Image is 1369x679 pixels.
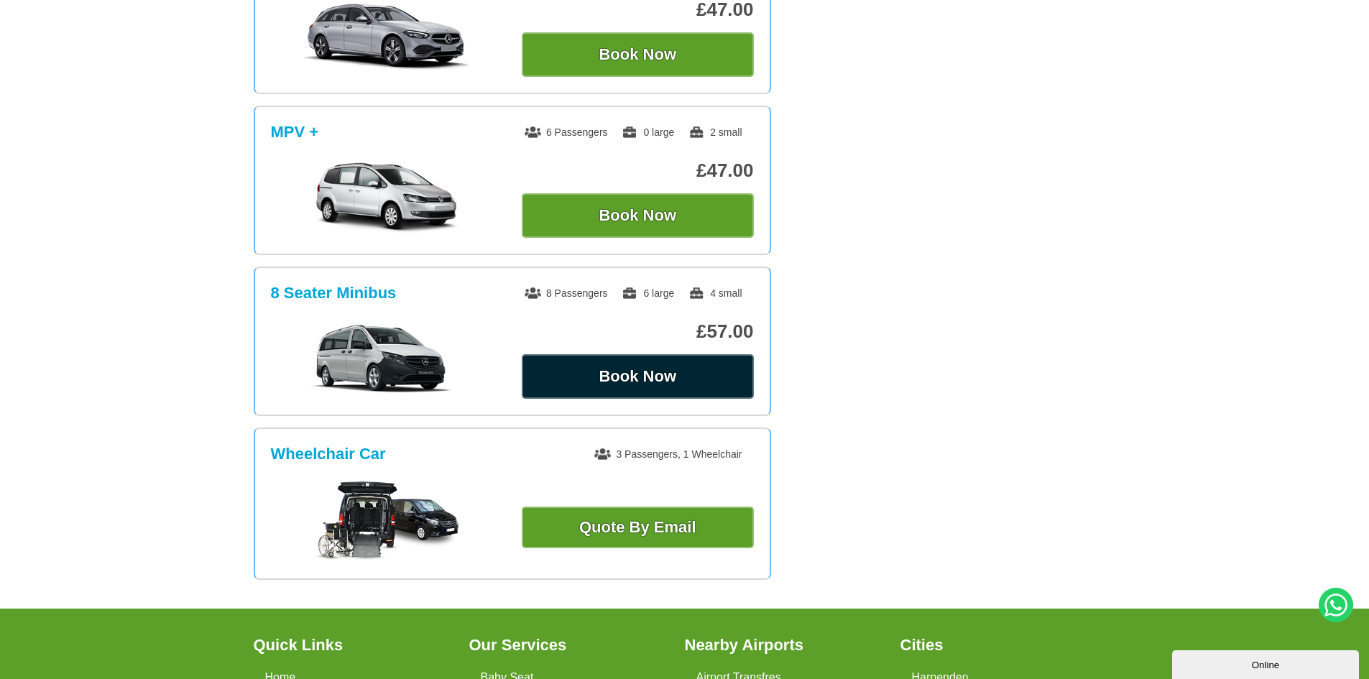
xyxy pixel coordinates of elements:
button: Book Now [522,354,754,399]
button: Book Now [522,32,754,77]
h3: Our Services [469,637,668,653]
h3: Wheelchair Car [271,445,386,463]
span: 2 small [688,126,742,138]
img: Estate Car [278,1,494,73]
p: £47.00 [522,160,754,182]
iframe: chat widget [1172,647,1362,679]
button: Book Now [522,193,754,238]
a: Quote By Email [522,507,754,548]
p: £57.00 [522,320,754,343]
img: Wheelchair Car [315,481,458,560]
img: 8 Seater Minibus [278,323,494,394]
img: MPV + [278,162,494,234]
h3: 8 Seater Minibus [271,284,397,302]
h3: Nearby Airports [685,637,883,653]
span: 6 Passengers [525,126,608,138]
span: 3 Passengers, 1 Wheelchair [594,448,742,460]
span: 4 small [688,287,742,299]
h3: MPV + [271,123,319,142]
span: 0 large [622,126,674,138]
h3: Quick Links [254,637,452,653]
span: 8 Passengers [525,287,608,299]
span: 6 large [622,287,674,299]
h3: Cities [900,637,1099,653]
